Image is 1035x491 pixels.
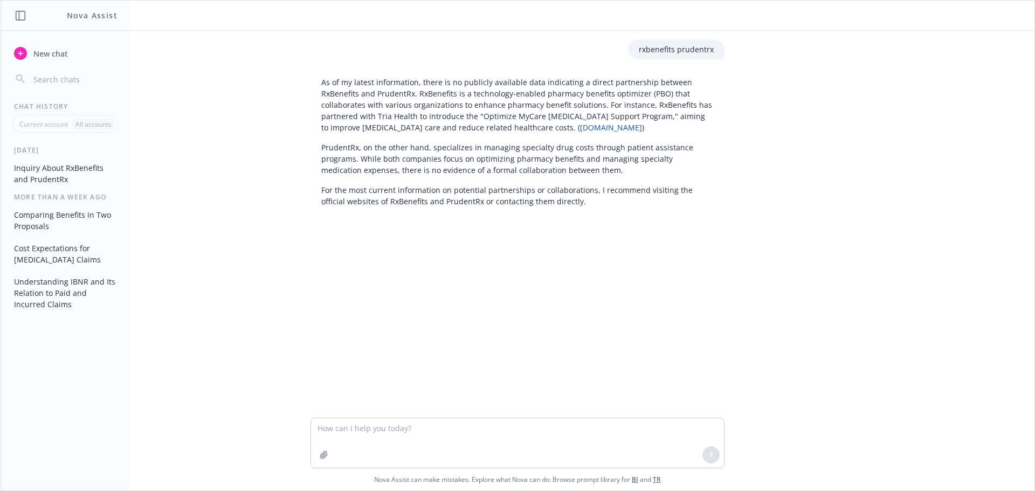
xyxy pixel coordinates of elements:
h1: Nova Assist [67,10,118,21]
div: Chat History [1,102,130,111]
p: As of my latest information, there is no publicly available data indicating a direct partnership ... [321,77,714,133]
p: rxbenefits prudentrx [639,44,714,55]
button: Cost Expectations for [MEDICAL_DATA] Claims [10,239,121,268]
div: [DATE] [1,146,130,155]
a: BI [632,475,638,484]
div: More than a week ago [1,192,130,202]
button: Understanding IBNR and Its Relation to Paid and Incurred Claims [10,273,121,313]
p: PrudentRx, on the other hand, specializes in managing specialty drug costs through patient assist... [321,142,714,176]
a: TR [653,475,661,484]
input: Search chats [31,72,117,87]
a: [DOMAIN_NAME] [580,122,642,133]
span: Nova Assist can make mistakes. Explore what Nova can do: Browse prompt library for and [5,468,1030,490]
button: Comparing Benefits in Two Proposals [10,206,121,235]
p: All accounts [75,120,112,129]
button: New chat [10,44,121,63]
span: New chat [31,48,68,59]
button: Inquiry About RxBenefits and PrudentRx [10,159,121,188]
p: For the most current information on potential partnerships or collaborations, I recommend visitin... [321,184,714,207]
p: Current account [19,120,68,129]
